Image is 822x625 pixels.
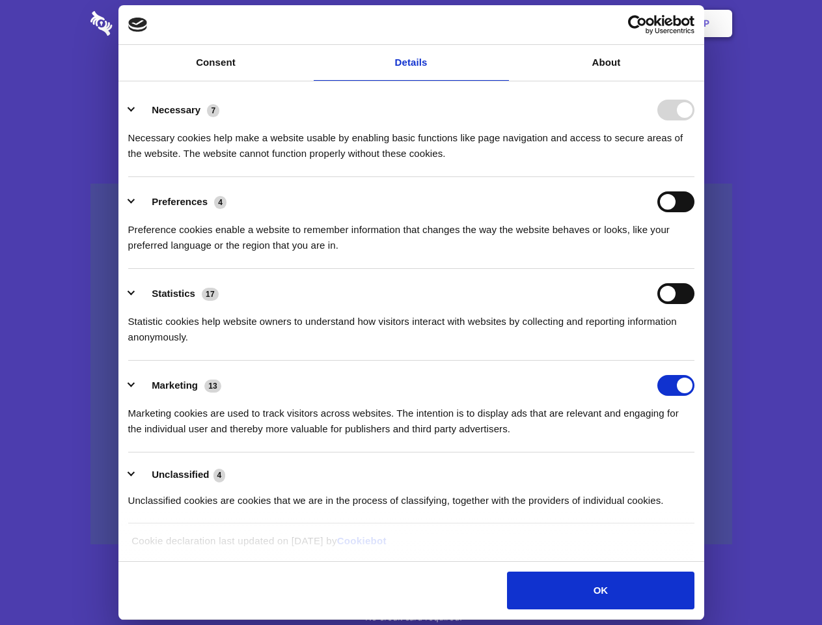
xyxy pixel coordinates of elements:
div: Preference cookies enable a website to remember information that changes the way the website beha... [128,212,694,253]
a: Usercentrics Cookiebot - opens in a new window [581,15,694,35]
span: 17 [202,288,219,301]
div: Unclassified cookies are cookies that we are in the process of classifying, together with the pro... [128,483,694,508]
button: Unclassified (4) [128,467,234,483]
div: Marketing cookies are used to track visitors across websites. The intention is to display ads tha... [128,396,694,437]
button: OK [507,572,694,609]
a: Login [590,3,647,44]
button: Statistics (17) [128,283,227,304]
a: Pricing [382,3,439,44]
button: Marketing (13) [128,375,230,396]
button: Necessary (7) [128,100,228,120]
a: Wistia video thumbnail [90,184,732,545]
img: logo [128,18,148,32]
img: logo-wordmark-white-trans-d4663122ce5f474addd5e946df7df03e33cb6a1c49d2221995e7729f52c070b2.svg [90,11,202,36]
a: Consent [118,45,314,81]
h1: Eliminate Slack Data Loss. [90,59,732,105]
div: Necessary cookies help make a website usable by enabling basic functions like page navigation and... [128,120,694,161]
a: About [509,45,704,81]
a: Cookiebot [337,535,387,546]
label: Preferences [152,196,208,207]
span: 4 [213,469,226,482]
label: Statistics [152,288,195,299]
a: Details [314,45,509,81]
span: 4 [214,196,226,209]
h4: Auto-redaction of sensitive data, encrypted data sharing and self-destructing private chats. Shar... [90,118,732,161]
span: 7 [207,104,219,117]
label: Marketing [152,380,198,391]
div: Cookie declaration last updated on [DATE] by [122,533,700,559]
label: Necessary [152,104,200,115]
div: Statistic cookies help website owners to understand how visitors interact with websites by collec... [128,304,694,345]
button: Preferences (4) [128,191,235,212]
a: Contact [528,3,588,44]
span: 13 [204,380,221,393]
iframe: Drift Widget Chat Controller [757,560,806,609]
